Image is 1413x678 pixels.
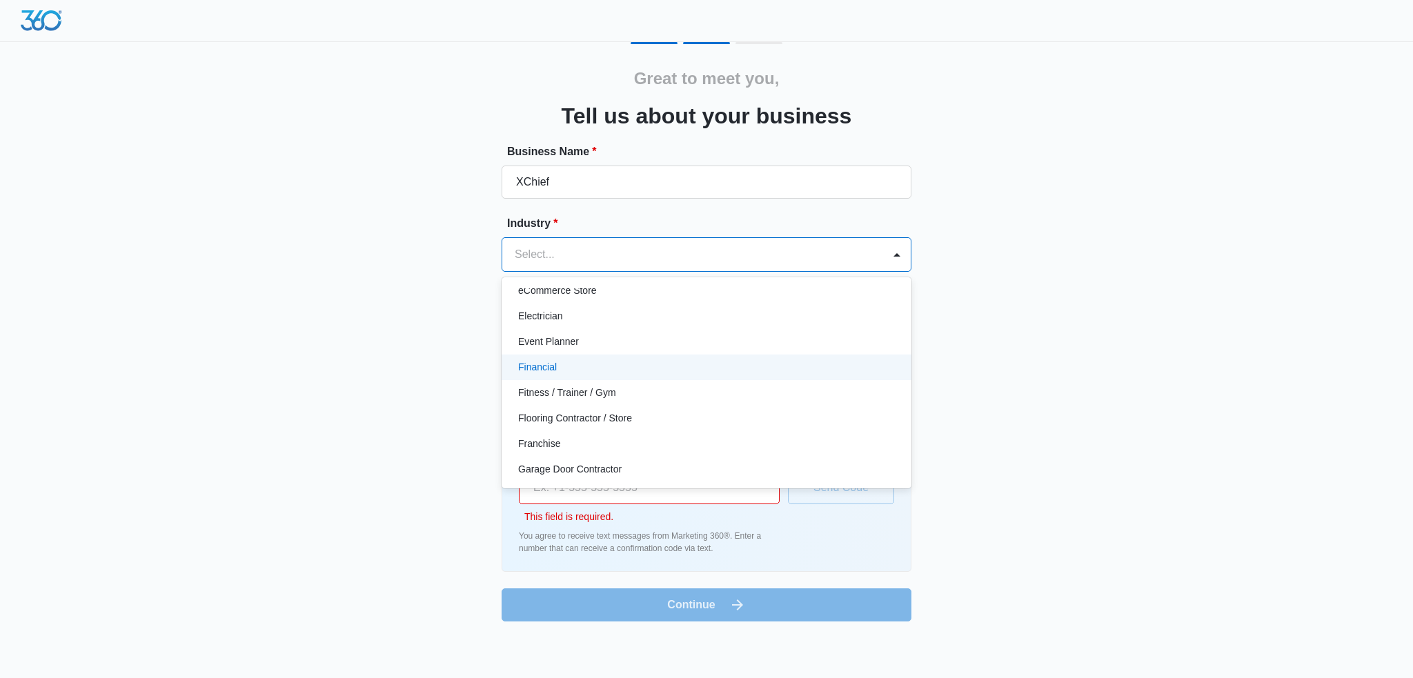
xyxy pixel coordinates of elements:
[562,99,852,132] h3: Tell us about your business
[502,166,911,199] input: e.g. Jane's Plumbing
[518,437,560,451] p: Franchise
[507,215,917,232] label: Industry
[518,411,632,426] p: Flooring Contractor / Store
[518,335,579,349] p: Event Planner
[519,530,780,555] p: You agree to receive text messages from Marketing 360®. Enter a number that can receive a confirm...
[518,309,563,323] p: Electrician
[634,66,780,91] h2: Great to meet you,
[518,283,597,298] p: eCommerce Store
[524,510,780,524] p: This field is required.
[507,143,917,160] label: Business Name
[518,386,616,400] p: Fitness / Trainer / Gym
[518,462,622,477] p: Garage Door Contractor
[518,360,557,375] p: Financial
